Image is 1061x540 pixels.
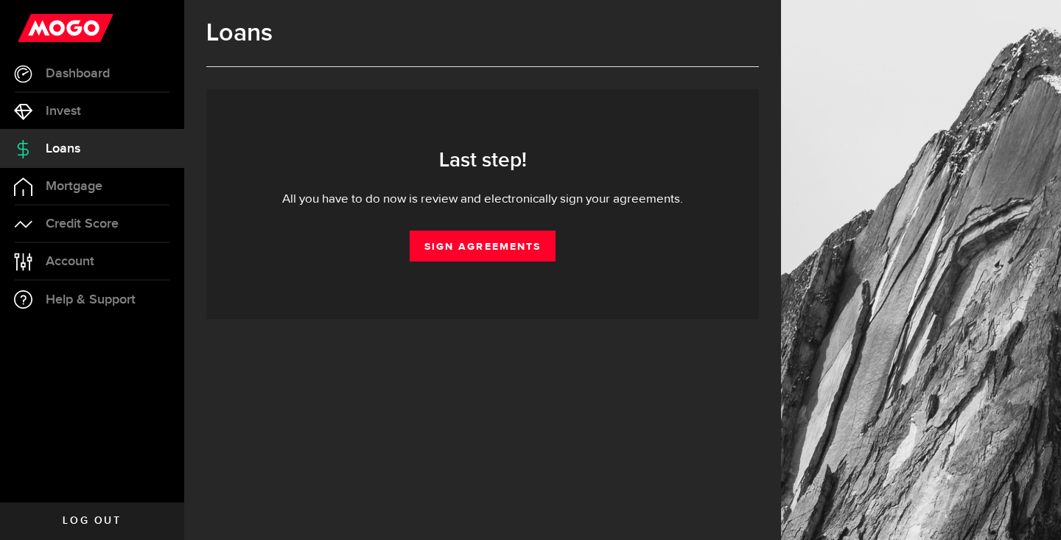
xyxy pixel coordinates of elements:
[46,180,102,193] span: Mortgage
[46,67,110,80] span: Dashboard
[46,142,80,155] span: Loans
[46,293,136,306] span: Help & Support
[228,149,737,172] h3: Last step!
[206,18,759,48] h1: Loans
[46,105,81,118] span: Invest
[46,255,94,268] span: Account
[46,217,119,231] span: Credit Score
[410,231,556,262] a: Sign Agreements
[63,516,121,526] span: Log out
[228,191,737,208] div: All you have to do now is review and electronically sign your agreements.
